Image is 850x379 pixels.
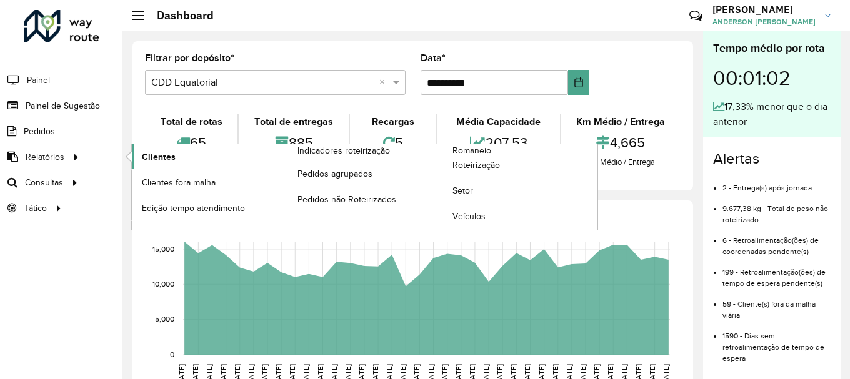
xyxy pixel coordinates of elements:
[722,289,831,321] li: 59 - Cliente(s) fora da malha viária
[148,129,234,156] div: 65
[421,51,446,66] label: Data
[722,225,831,257] li: 6 - Retroalimentação(ões) de coordenadas pendente(s)
[26,150,64,164] span: Relatórios
[441,129,556,156] div: 207,53
[442,179,597,204] a: Setor
[713,99,831,129] div: 17,33% menor que o dia anterior
[287,161,442,186] a: Pedidos agrupados
[722,321,831,364] li: 1590 - Dias sem retroalimentação de tempo de espera
[148,114,234,129] div: Total de rotas
[442,204,597,229] a: Veículos
[568,70,589,95] button: Choose Date
[242,129,345,156] div: 885
[132,170,287,195] a: Clientes fora malha
[353,129,433,156] div: 5
[287,144,598,230] a: Romaneio
[564,156,677,169] div: Km Médio / Entrega
[452,210,486,223] span: Veículos
[442,153,597,178] a: Roteirização
[722,173,831,194] li: 2 - Entrega(s) após jornada
[144,9,214,22] h2: Dashboard
[452,144,491,157] span: Romaneio
[353,114,433,129] div: Recargas
[145,51,234,66] label: Filtrar por depósito
[26,99,100,112] span: Painel de Sugestão
[722,257,831,289] li: 199 - Retroalimentação(ões) de tempo de espera pendente(s)
[155,315,174,323] text: 5,000
[24,125,55,138] span: Pedidos
[564,129,677,156] div: 4,665
[152,245,174,253] text: 15,000
[132,195,287,220] a: Edição tempo atendimento
[713,40,831,57] div: Tempo médio por rota
[297,144,390,157] span: Indicadores roteirização
[713,150,831,168] h4: Alertas
[242,114,345,129] div: Total de entregas
[722,194,831,225] li: 9.677,38 kg - Total de peso não roteirizado
[287,187,442,212] a: Pedidos não Roteirizados
[142,150,176,164] span: Clientes
[297,167,372,180] span: Pedidos agrupados
[379,75,390,90] span: Clear all
[132,144,442,230] a: Indicadores roteirização
[564,114,677,129] div: Km Médio / Entrega
[441,114,556,129] div: Média Capacidade
[27,74,50,87] span: Painel
[297,193,396,206] span: Pedidos não Roteirizados
[682,2,709,29] a: Contato Rápido
[142,176,216,189] span: Clientes fora malha
[170,350,174,358] text: 0
[712,4,816,16] h3: [PERSON_NAME]
[142,202,245,215] span: Edição tempo atendimento
[152,280,174,288] text: 10,000
[713,57,831,99] div: 00:01:02
[712,16,816,27] span: ANDERSON [PERSON_NAME]
[452,159,500,172] span: Roteirização
[452,184,473,197] span: Setor
[25,176,63,189] span: Consultas
[24,202,47,215] span: Tático
[132,144,287,169] a: Clientes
